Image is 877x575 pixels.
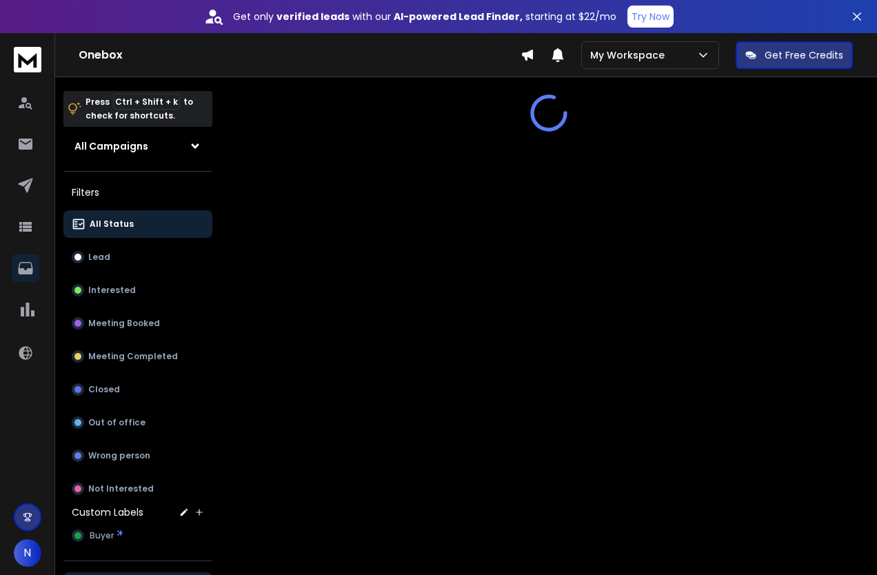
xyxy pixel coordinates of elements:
button: Meeting Booked [63,310,212,337]
button: N [14,539,41,567]
strong: verified leads [276,10,350,23]
p: Out of office [88,417,145,428]
h1: Onebox [79,47,521,63]
img: logo [14,47,41,72]
p: Meeting Booked [88,318,160,329]
button: Lead [63,243,212,271]
button: Get Free Credits [736,41,853,69]
p: Meeting Completed [88,351,178,362]
button: Not Interested [63,475,212,503]
p: Wrong person [88,450,150,461]
button: Wrong person [63,442,212,470]
p: All Status [90,219,134,230]
p: Try Now [632,10,669,23]
h1: All Campaigns [74,139,148,153]
button: Interested [63,276,212,304]
p: Get only with our starting at $22/mo [233,10,616,23]
h3: Custom Labels [72,505,143,519]
p: Not Interested [88,483,154,494]
p: My Workspace [590,48,670,62]
span: Ctrl + Shift + k [113,94,180,110]
h3: Filters [63,183,212,202]
p: Get Free Credits [765,48,843,62]
strong: AI-powered Lead Finder, [394,10,523,23]
button: Try Now [627,6,674,28]
button: All Campaigns [63,132,212,160]
button: All Status [63,210,212,238]
p: Press to check for shortcuts. [85,95,193,123]
p: Closed [88,384,120,395]
p: Interested [88,285,136,296]
button: Closed [63,376,212,403]
button: Meeting Completed [63,343,212,370]
p: Lead [88,252,110,263]
button: Out of office [63,409,212,436]
span: Buyer [90,530,114,541]
button: Buyer [63,522,212,549]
